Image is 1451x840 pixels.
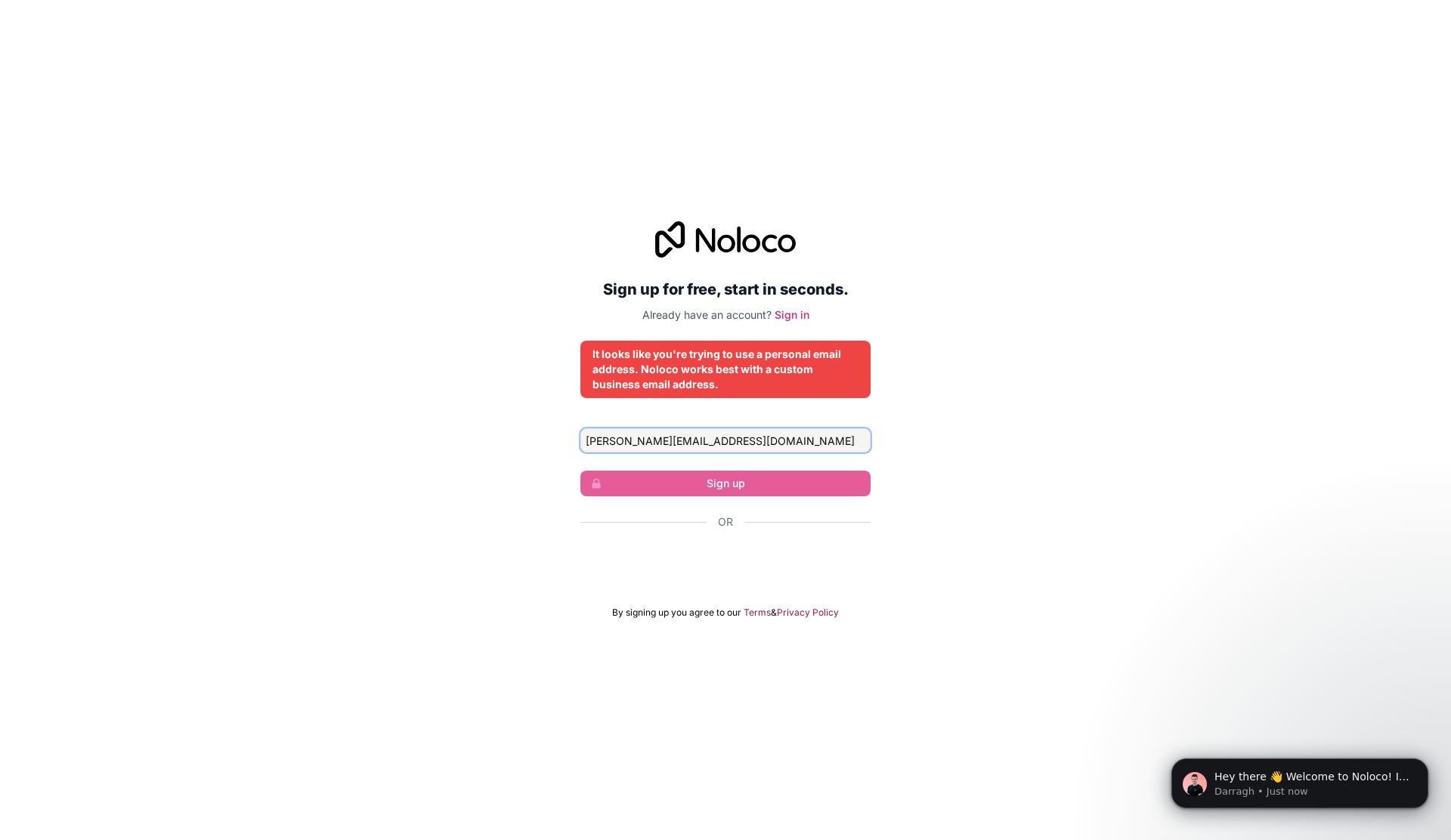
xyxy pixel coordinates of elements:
[580,428,871,452] input: Email address
[592,347,859,392] div: It looks like you're trying to use a personal email address. Noloco works best with a custom busi...
[775,308,809,321] a: Sign in
[642,308,772,321] span: Already have an account?
[744,607,771,619] a: Terms
[580,471,871,496] button: Sign up
[1149,727,1451,832] iframe: Intercom notifications message
[612,607,741,619] span: By signing up you agree to our
[771,607,777,619] span: &
[718,514,733,530] span: Or
[580,276,871,303] h2: Sign up for free, start in seconds.
[777,607,839,619] a: Privacy Policy
[573,546,878,579] iframe: Sign in with Google Button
